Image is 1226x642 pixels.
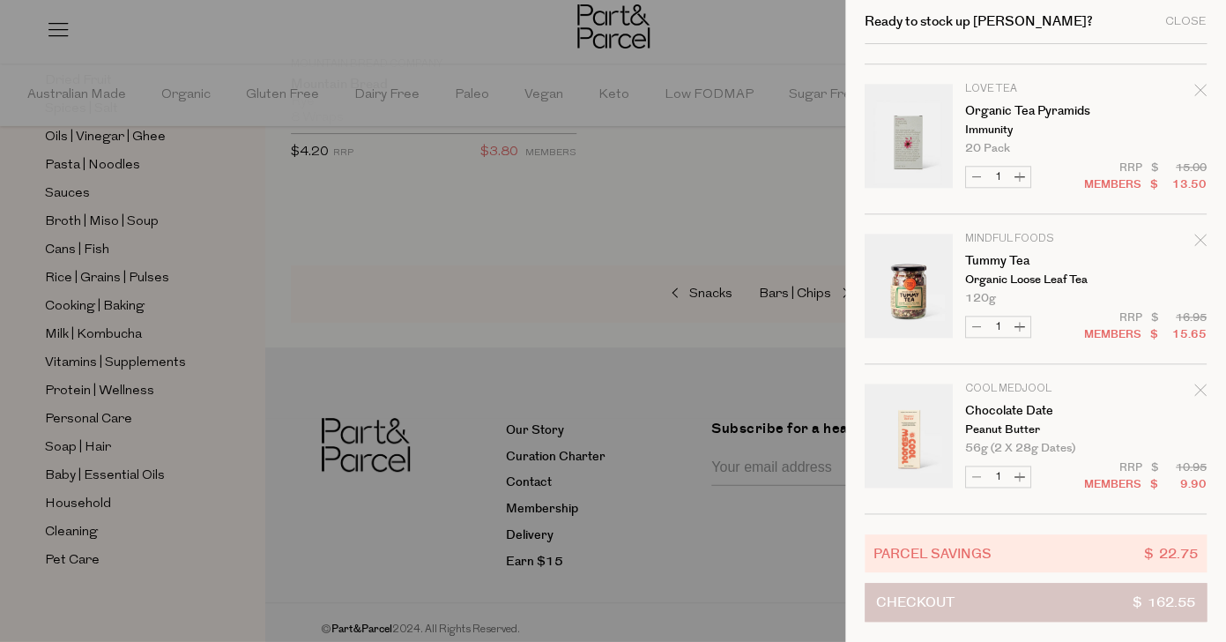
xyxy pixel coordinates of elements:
div: Remove Organic Tea Pyramids [1194,81,1207,105]
p: Peanut Butter [965,424,1102,436]
div: Close [1165,16,1207,27]
input: QTY Organic Tea Pyramids [987,167,1009,187]
input: QTY Chocolate Date [987,467,1009,487]
p: Cool Medjool [965,384,1102,394]
a: Chocolate Date [965,405,1102,417]
span: Checkout [876,584,955,621]
p: Organic Loose Leaf Tea [965,274,1102,286]
span: Parcel Savings [873,543,992,564]
p: Mindful Foods [965,234,1102,244]
div: Remove Tummy tea [1194,231,1207,255]
a: Organic Tea Pyramids [965,105,1102,117]
span: 56g (2 x 28g Dates) [965,443,1075,454]
input: QTY Tummy tea [987,317,1009,337]
p: Immunity [965,124,1102,136]
h2: Ready to stock up [PERSON_NAME]? [865,15,1093,28]
div: Remove Chocolate Date [1194,381,1207,405]
button: Checkout$ 162.55 [865,583,1207,622]
a: Tummy tea [965,255,1102,267]
span: 20 pack [965,143,1010,154]
span: $ 162.55 [1133,584,1195,621]
span: 120g [965,293,996,304]
span: $ 22.75 [1144,543,1198,564]
p: Love Tea [965,84,1102,94]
